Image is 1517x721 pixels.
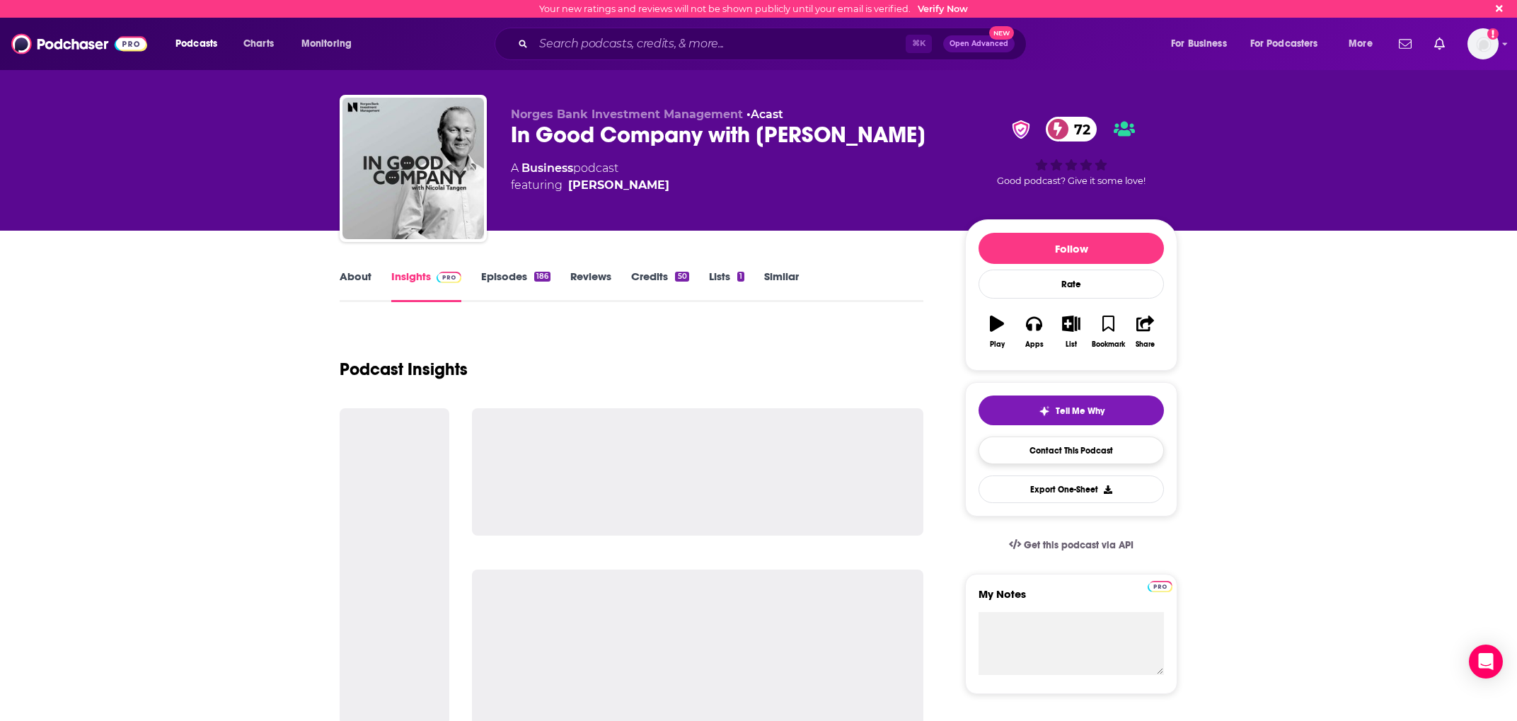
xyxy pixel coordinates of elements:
div: Your new ratings and reviews will not be shown publicly until your email is verified. [539,4,968,14]
a: Reviews [570,270,611,302]
span: Get this podcast via API [1024,539,1134,551]
button: Share [1127,306,1164,357]
span: • [746,108,783,121]
div: List [1066,340,1077,349]
span: New [989,26,1015,40]
button: Open AdvancedNew [943,35,1015,52]
div: 50 [675,272,688,282]
input: Search podcasts, credits, & more... [533,33,906,55]
a: Show notifications dropdown [1393,32,1417,56]
span: ⌘ K [906,35,932,53]
h1: Podcast Insights [340,359,468,380]
a: Contact This Podcast [979,437,1164,464]
img: User Profile [1467,28,1499,59]
button: Bookmark [1090,306,1126,357]
a: Similar [764,270,799,302]
span: Tell Me Why [1056,405,1104,417]
svg: Email not verified [1487,28,1499,40]
img: In Good Company with Nicolai Tangen [342,98,484,239]
button: List [1053,306,1090,357]
span: Norges Bank Investment Management [511,108,743,121]
span: For Business [1171,34,1227,54]
button: Export One-Sheet [979,475,1164,503]
button: Play [979,306,1015,357]
a: InsightsPodchaser Pro [391,270,461,302]
button: tell me why sparkleTell Me Why [979,396,1164,425]
div: Rate [979,270,1164,299]
button: Apps [1015,306,1052,357]
div: Apps [1025,340,1044,349]
span: featuring [511,177,669,194]
a: Episodes186 [481,270,550,302]
div: Play [990,340,1005,349]
div: Bookmark [1092,340,1125,349]
span: More [1349,34,1373,54]
div: Share [1136,340,1155,349]
label: My Notes [979,587,1164,612]
a: Pro website [1148,579,1172,592]
span: For Podcasters [1250,34,1318,54]
span: Logged in as charlottestone [1467,28,1499,59]
span: Charts [243,34,274,54]
span: Open Advanced [950,40,1008,47]
button: open menu [1339,33,1390,55]
button: Follow [979,233,1164,264]
div: A podcast [511,160,669,194]
img: Podchaser - Follow, Share and Rate Podcasts [11,30,147,57]
button: open menu [166,33,236,55]
div: Open Intercom Messenger [1469,645,1503,679]
img: Podchaser Pro [1148,581,1172,592]
button: open menu [292,33,370,55]
img: Podchaser Pro [437,272,461,283]
a: Lists1 [709,270,744,302]
a: Show notifications dropdown [1429,32,1450,56]
button: open menu [1161,33,1245,55]
a: 72 [1046,117,1097,142]
div: 1 [737,272,744,282]
div: Search podcasts, credits, & more... [508,28,1040,60]
span: Monitoring [301,34,352,54]
button: Show profile menu [1467,28,1499,59]
span: Good podcast? Give it some love! [997,175,1146,186]
a: Get this podcast via API [998,528,1145,563]
a: Charts [234,33,282,55]
a: Credits50 [631,270,688,302]
span: Podcasts [175,34,217,54]
img: verified Badge [1008,120,1034,139]
a: Verify Now [918,4,968,14]
div: verified Badge72Good podcast? Give it some love! [965,108,1177,195]
a: About [340,270,371,302]
div: [PERSON_NAME] [568,177,669,194]
img: tell me why sparkle [1039,405,1050,417]
a: Business [521,161,573,175]
span: 72 [1060,117,1097,142]
div: 186 [534,272,550,282]
a: Acast [751,108,783,121]
button: open menu [1241,33,1339,55]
